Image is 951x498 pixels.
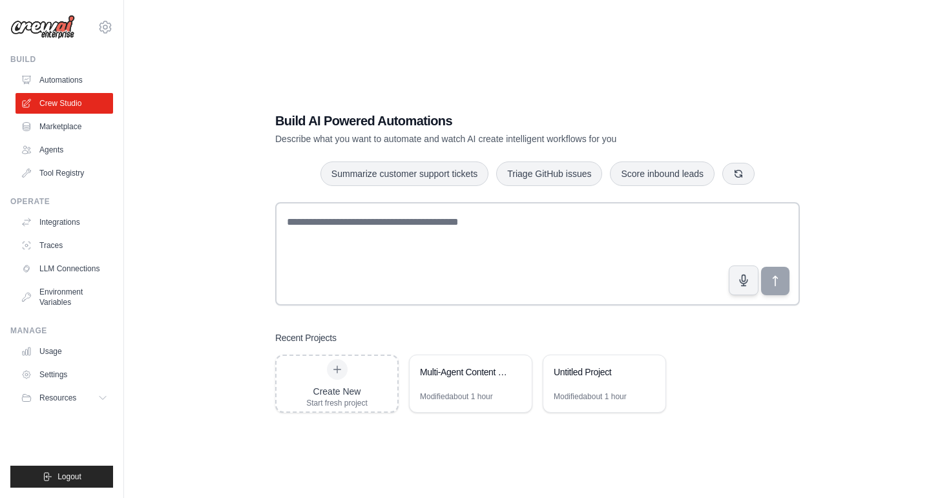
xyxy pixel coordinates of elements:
a: LLM Connections [16,258,113,279]
a: Traces [16,235,113,256]
div: Manage [10,326,113,336]
div: Untitled Project [554,366,642,379]
button: Summarize customer support tickets [320,161,488,186]
a: Environment Variables [16,282,113,313]
a: Settings [16,364,113,385]
h3: Recent Projects [275,331,337,344]
span: Logout [57,472,81,482]
div: Operate [10,196,113,207]
div: Modified about 1 hour [420,391,493,402]
button: Get new suggestions [722,163,755,185]
div: Modified about 1 hour [554,391,627,402]
a: Tool Registry [16,163,113,183]
a: Automations [16,70,113,90]
span: Resources [39,393,76,403]
button: Logout [10,466,113,488]
button: Click to speak your automation idea [729,265,758,295]
button: Triage GitHub issues [496,161,602,186]
a: Agents [16,140,113,160]
img: Logo [10,15,75,39]
div: Build [10,54,113,65]
div: Start fresh project [306,398,368,408]
div: Create New [306,385,368,398]
button: Score inbound leads [610,161,715,186]
a: Crew Studio [16,93,113,114]
a: Usage [16,341,113,362]
a: Marketplace [16,116,113,137]
h1: Build AI Powered Automations [275,112,709,130]
a: Integrations [16,212,113,233]
p: Describe what you want to automate and watch AI create intelligent workflows for you [275,132,709,145]
div: Multi-Agent Content Creation Suite [420,366,508,379]
button: Resources [16,388,113,408]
